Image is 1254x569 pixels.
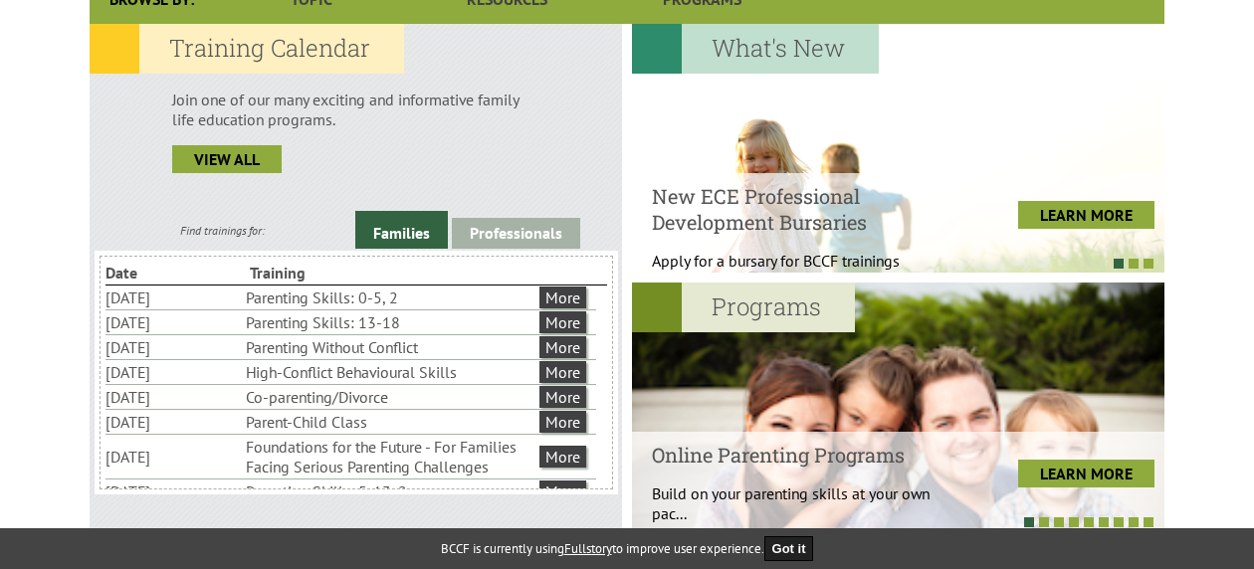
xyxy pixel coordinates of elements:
[90,24,404,74] h2: Training Calendar
[564,540,612,557] a: Fullstory
[172,145,282,173] a: view all
[246,335,535,359] li: Parenting Without Conflict
[246,479,535,503] li: Parenting Skills: 5-13, 2
[172,90,539,129] p: Join one of our many exciting and informative family life education programs.
[652,483,949,523] p: Build on your parenting skills at your own pac...
[539,361,586,383] a: More
[105,410,242,434] li: [DATE]
[652,251,949,290] p: Apply for a bursary for BCCF trainings West...
[105,360,242,384] li: [DATE]
[246,310,535,334] li: Parenting Skills: 13-18
[652,183,949,235] h4: New ECE Professional Development Bursaries
[105,479,242,503] li: [DATE]
[539,311,586,333] a: More
[539,336,586,358] a: More
[355,211,448,249] a: Families
[539,411,586,433] a: More
[250,261,390,284] li: Training
[539,386,586,408] a: More
[246,435,535,478] li: Foundations for the Future - For Families Facing Serious Parenting Challenges
[246,360,535,384] li: High-Conflict Behavioural Skills
[632,283,855,332] h2: Programs
[105,335,242,359] li: [DATE]
[652,442,949,468] h4: Online Parenting Programs
[764,536,814,561] button: Got it
[452,218,580,249] a: Professionals
[539,286,586,308] a: More
[105,285,242,309] li: [DATE]
[105,310,242,334] li: [DATE]
[1018,460,1154,487] a: LEARN MORE
[246,410,535,434] li: Parent-Child Class
[90,223,355,238] div: Find trainings for:
[539,480,586,502] a: More
[539,446,586,468] a: More
[105,261,246,284] li: Date
[105,385,242,409] li: [DATE]
[105,445,242,469] li: [DATE]
[246,385,535,409] li: Co-parenting/Divorce
[632,24,879,74] h2: What's New
[246,285,535,309] li: Parenting Skills: 0-5, 2
[1018,201,1154,229] a: LEARN MORE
